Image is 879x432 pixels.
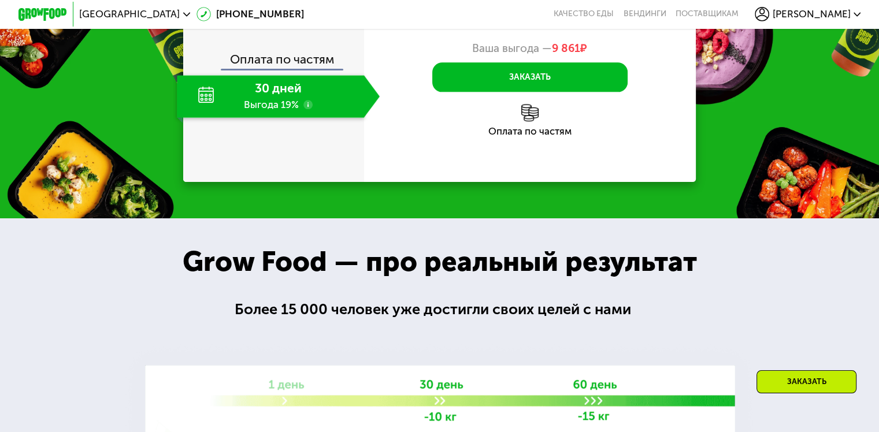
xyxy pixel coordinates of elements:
[554,9,614,19] a: Качество еды
[521,104,539,121] img: l6xcnZfty9opOoJh.png
[552,42,587,55] span: ₽
[196,7,304,21] a: [PHONE_NUMBER]
[552,42,580,55] span: 9 861
[364,42,696,55] div: Ваша выгода —
[432,62,628,92] button: Заказать
[235,298,645,321] div: Более 15 000 человек уже достигли своих целей с нами
[79,9,180,19] span: [GEOGRAPHIC_DATA]
[756,370,856,393] div: Заказать
[772,9,850,19] span: [PERSON_NAME]
[364,126,696,136] div: Оплата по частям
[623,9,666,19] a: Вендинги
[162,241,717,282] div: Grow Food — про реальный результат
[184,41,364,69] div: Оплата по частям
[676,9,739,19] div: поставщикам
